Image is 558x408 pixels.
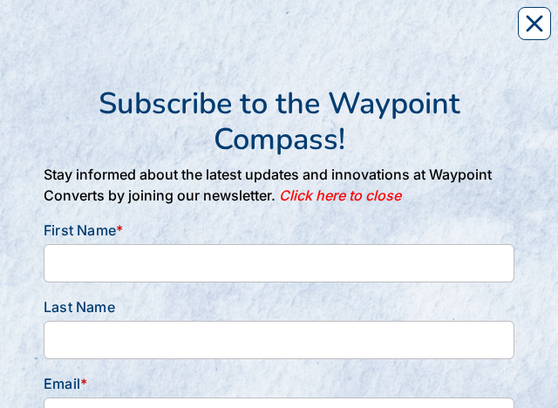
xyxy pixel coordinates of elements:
[44,298,115,316] span: Last Name
[44,85,514,157] h1: Subscribe to the Waypoint Compass!
[518,7,551,40] button: Close
[44,221,116,239] span: First Name
[279,187,401,204] i: Click here to close
[276,187,401,204] a: Click here to close
[44,375,80,392] span: Email
[44,164,514,206] p: Stay informed about the latest updates and innovations at Waypoint Converts by joining our newsle...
